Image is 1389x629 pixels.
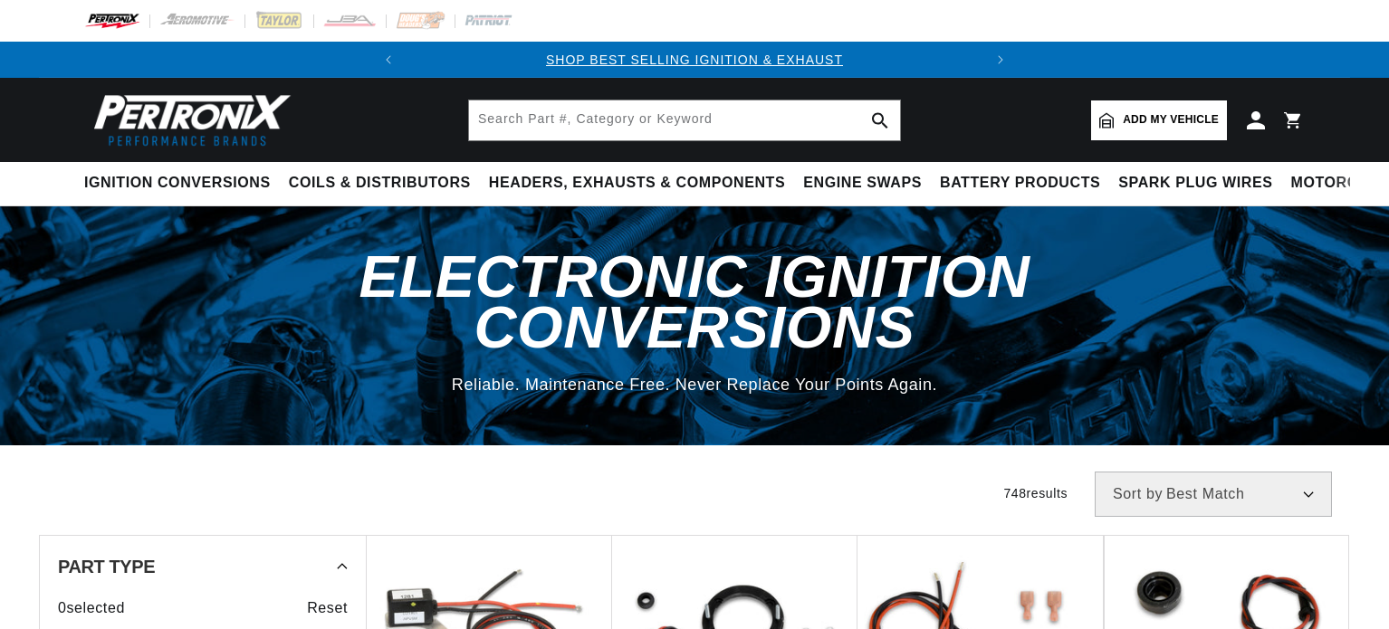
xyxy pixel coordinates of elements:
[407,50,982,70] div: 1 of 2
[940,174,1100,193] span: Battery Products
[489,174,785,193] span: Headers, Exhausts & Components
[982,42,1019,78] button: Translation missing: en.sections.announcements.next_announcement
[1109,162,1281,205] summary: Spark Plug Wires
[84,174,271,193] span: Ignition Conversions
[39,42,1350,78] slideshow-component: Translation missing: en.sections.announcements.announcement_bar
[280,162,480,205] summary: Coils & Distributors
[452,376,937,394] span: Reliable. Maintenance Free. Never Replace Your Points Again.
[469,100,900,140] input: Search Part #, Category or Keyword
[1091,100,1227,140] a: Add my vehicle
[307,596,348,620] span: Reset
[359,243,1030,359] span: Electronic Ignition Conversions
[931,162,1109,205] summary: Battery Products
[480,162,794,205] summary: Headers, Exhausts & Components
[1095,472,1332,517] select: Sort by
[794,162,931,205] summary: Engine Swaps
[84,89,292,151] img: Pertronix
[1118,174,1272,193] span: Spark Plug Wires
[289,174,471,193] span: Coils & Distributors
[803,174,922,193] span: Engine Swaps
[1113,487,1163,501] span: Sort by
[370,42,407,78] button: Translation missing: en.sections.announcements.previous_announcement
[1003,486,1068,500] span: 748 results
[58,596,125,620] span: 0 selected
[860,100,900,140] button: search button
[84,162,280,205] summary: Ignition Conversions
[407,50,982,70] div: Announcement
[1123,111,1219,129] span: Add my vehicle
[58,558,155,576] span: Part Type
[546,52,843,67] a: SHOP BEST SELLING IGNITION & EXHAUST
